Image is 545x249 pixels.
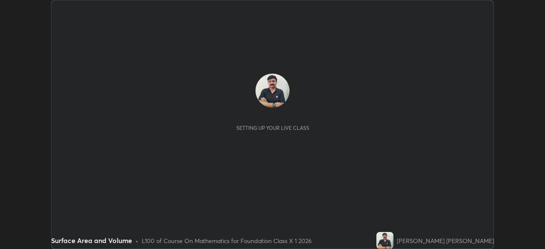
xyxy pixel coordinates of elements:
[135,236,138,245] div: •
[255,74,290,108] img: 3f6f0e4d6c5b4ce592106cb56bccfedf.jpg
[142,236,312,245] div: L100 of Course On Mathematics for Foundation Class X 1 2026
[236,125,309,131] div: Setting up your live class
[376,232,393,249] img: 3f6f0e4d6c5b4ce592106cb56bccfedf.jpg
[397,236,494,245] div: [PERSON_NAME] [PERSON_NAME]
[51,235,132,246] div: Surface Area and Volume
